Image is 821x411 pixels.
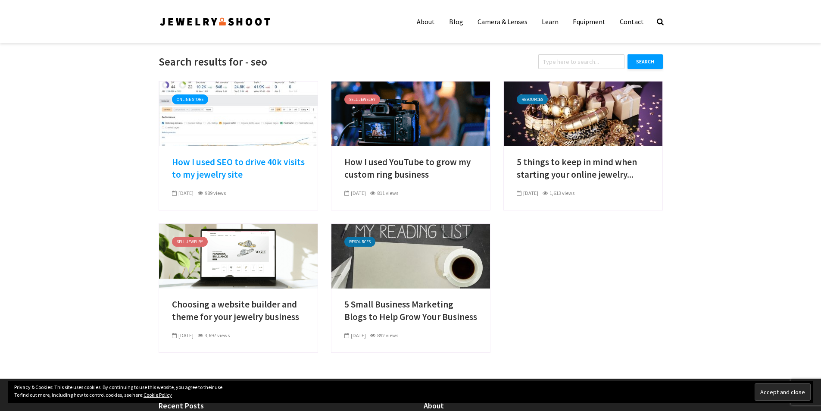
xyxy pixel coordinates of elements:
div: 892 views [370,332,398,339]
input: Type here to search... [538,54,624,69]
span: [DATE] [172,190,194,196]
span: [DATE] [344,190,366,196]
a: 5 things to keep in mind when starting your online jewelry business [504,109,662,117]
a: Sell Jewelry [344,94,380,104]
a: Choosing a website builder and theme for your jewelry business [172,298,305,323]
h4: Recent Posts [159,400,398,411]
a: How I used YouTube to grow my custom ring business [344,156,477,181]
a: Blog [443,13,470,30]
a: How I used SEO to drive 40k visits to my jewelry site [159,109,318,117]
div: 1,613 views [543,189,574,197]
div: Privacy & Cookies: This site uses cookies. By continuing to use this website, you agree to their ... [8,381,813,403]
a: 5 Small Business Marketing Blogs to Help Grow Your Business [331,251,490,260]
a: How I used SEO to drive 40k visits to my jewelry site [172,156,305,181]
img: Jewelry Photographer Bay Area - San Francisco | Nationwide via Mail [159,15,272,28]
span: [DATE] [344,332,366,339]
a: Resources [344,237,375,247]
a: Online Store [172,94,208,104]
a: 5 things to keep in mind when starting your online jewelry... [517,156,649,181]
input: Accept and close [755,383,811,401]
a: Learn [535,13,565,30]
h4: About [424,400,663,411]
button: Search [627,54,663,69]
a: Sell Jewelry [172,237,208,247]
div: 3,697 views [198,332,230,339]
a: Resources [517,94,548,104]
a: Cookie Policy [144,392,172,398]
span: [DATE] [172,332,194,339]
div: 811 views [370,189,398,197]
a: About [410,13,441,30]
span: [DATE] [517,190,538,196]
a: How I used YouTube to grow my custom ring business [331,109,490,117]
a: 5 Small Business Marketing Blogs to Help Grow Your Business [344,298,477,323]
h1: Search results for - seo [159,55,267,69]
a: Camera & Lenses [471,13,534,30]
a: Choosing a website builder and theme for your jewelry business [159,251,318,260]
a: Contact [613,13,650,30]
div: 989 views [198,189,226,197]
a: Equipment [566,13,612,30]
